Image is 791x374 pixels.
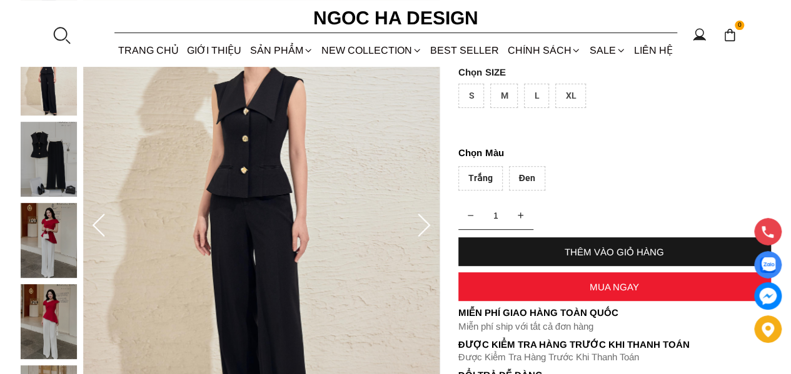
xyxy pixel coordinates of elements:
img: Lara Pants_ Quần Suông Trắng Q059_mini_2 [21,122,77,197]
div: MUA NGAY [458,282,771,292]
p: Được Kiểm Tra Hàng Trước Khi Thanh Toán [458,352,771,363]
a: Ngoc Ha Design [302,3,490,33]
a: TRANG CHỦ [114,34,183,67]
img: Lara Pants_ Quần Suông Trắng Q059_mini_1 [21,41,77,116]
div: SẢN PHẨM [246,34,317,67]
div: S [458,84,484,108]
a: LIÊN HỆ [630,34,677,67]
a: messenger [754,282,782,310]
span: 0 [735,21,745,31]
div: Chính sách [503,34,585,67]
input: Quantity input [458,203,533,228]
a: GIỚI THIỆU [183,34,246,67]
font: Miễn phí ship với tất cả đơn hàng [458,321,593,332]
p: Được Kiểm Tra Hàng Trước Khi Thanh Toán [458,339,771,350]
a: NEW COLLECTION [317,34,426,67]
img: img-CART-ICON-ksit0nf1 [723,28,737,42]
div: THÊM VÀO GIỎ HÀNG [458,247,771,257]
div: XL [555,84,586,108]
a: SALE [585,34,630,67]
div: Đen [509,166,545,190]
div: Trắng [458,166,503,190]
div: L [524,84,549,108]
p: SIZE [458,67,771,77]
img: Lara Pants_ Quần Suông Trắng Q059_mini_3 [21,203,77,278]
a: Display image [754,251,782,278]
div: M [490,84,518,108]
font: Miễn phí giao hàng toàn quốc [458,307,618,318]
img: Lara Pants_ Quần Suông Trắng Q059_mini_4 [21,284,77,359]
a: BEST SELLER [426,34,503,67]
p: Màu [458,145,771,160]
img: Display image [760,257,775,273]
